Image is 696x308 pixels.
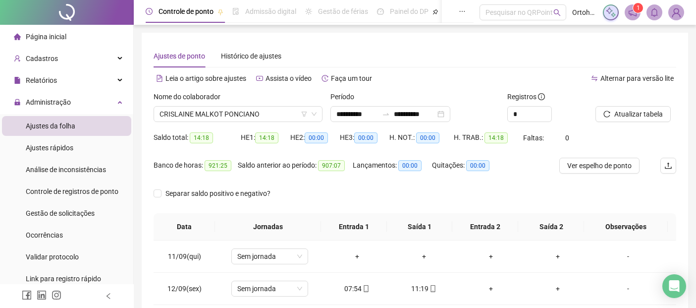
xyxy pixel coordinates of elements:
[26,166,106,174] span: Análise de inconsistências
[37,290,47,300] span: linkedin
[664,162,672,170] span: upload
[26,231,63,239] span: Ocorrências
[459,8,466,15] span: ellipsis
[353,160,432,171] div: Lançamentos:
[266,74,312,82] span: Assista o vídeo
[190,132,213,143] span: 14:18
[591,75,598,82] span: swap
[154,160,238,171] div: Banco de horas:
[382,110,390,118] span: to
[466,160,489,171] span: 00:00
[637,4,640,11] span: 1
[484,132,508,143] span: 14:18
[14,55,21,62] span: user-add
[331,251,382,262] div: +
[165,74,246,82] span: Leia o artigo sobre ajustes
[416,132,439,143] span: 00:00
[241,132,290,143] div: HE 1:
[26,253,79,261] span: Validar protocolo
[614,109,663,120] span: Atualizar tabela
[318,160,345,171] span: 907:07
[595,106,671,122] button: Atualizar tabela
[432,160,501,171] div: Quitações:
[318,7,368,15] span: Gestão de férias
[237,249,302,264] span: Sem jornada
[331,74,372,82] span: Faça um tour
[567,160,632,171] span: Ver espelho de ponto
[52,290,61,300] span: instagram
[154,91,227,102] label: Nome do colaborador
[321,75,328,82] span: history
[14,99,21,106] span: lock
[256,75,263,82] span: youtube
[321,213,387,241] th: Entrada 1
[633,3,643,13] sup: 1
[237,281,302,296] span: Sem jornada
[26,144,73,152] span: Ajustes rápidos
[290,132,340,143] div: HE 2:
[662,274,686,298] div: Open Intercom Messenger
[354,132,377,143] span: 00:00
[600,74,674,82] span: Alternar para versão lite
[331,283,382,294] div: 07:54
[205,160,231,171] span: 921:25
[330,91,361,102] label: Período
[650,8,659,17] span: bell
[161,188,274,199] span: Separar saldo positivo e negativo?
[387,213,453,241] th: Saída 1
[523,134,545,142] span: Faltas:
[26,55,58,62] span: Cadastros
[390,7,428,15] span: Painel do DP
[146,8,153,15] span: clock-circle
[305,8,312,15] span: sun
[584,213,668,241] th: Observações
[26,209,95,217] span: Gestão de solicitações
[465,283,516,294] div: +
[217,9,223,15] span: pushpin
[518,213,584,241] th: Saída 2
[340,132,389,143] div: HE 3:
[221,52,281,60] span: Histórico de ajustes
[160,107,317,122] span: CRISLAINE MALKOT PONCIANO
[432,9,438,15] span: pushpin
[26,122,75,130] span: Ajustes da folha
[398,251,449,262] div: +
[255,132,278,143] span: 14:18
[232,8,239,15] span: file-done
[362,285,370,292] span: mobile
[603,111,610,118] span: reload
[154,213,215,241] th: Data
[565,134,569,142] span: 0
[389,132,454,143] div: H. NOT.:
[156,75,163,82] span: file-text
[532,251,583,262] div: +
[245,7,296,15] span: Admissão digital
[168,252,201,260] span: 11/09(qui)
[154,132,241,143] div: Saldo total:
[26,33,66,41] span: Página inicial
[507,91,545,102] span: Registros
[215,213,321,241] th: Jornadas
[14,33,21,40] span: home
[398,160,422,171] span: 00:00
[154,52,205,60] span: Ajustes de ponto
[26,76,57,84] span: Relatórios
[605,7,616,18] img: sparkle-icon.fc2bf0ac1784a2077858766a79e2daf3.svg
[669,5,684,20] img: 78063
[599,283,657,294] div: -
[377,8,384,15] span: dashboard
[452,213,518,241] th: Entrada 2
[26,275,101,283] span: Link para registro rápido
[532,283,583,294] div: +
[572,7,597,18] span: Ortohaus
[382,110,390,118] span: swap-right
[14,77,21,84] span: file
[159,7,214,15] span: Controle de ponto
[628,8,637,17] span: notification
[454,132,523,143] div: H. TRAB.:
[553,9,561,16] span: search
[398,283,449,294] div: 11:19
[305,132,328,143] span: 00:00
[301,111,307,117] span: filter
[22,290,32,300] span: facebook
